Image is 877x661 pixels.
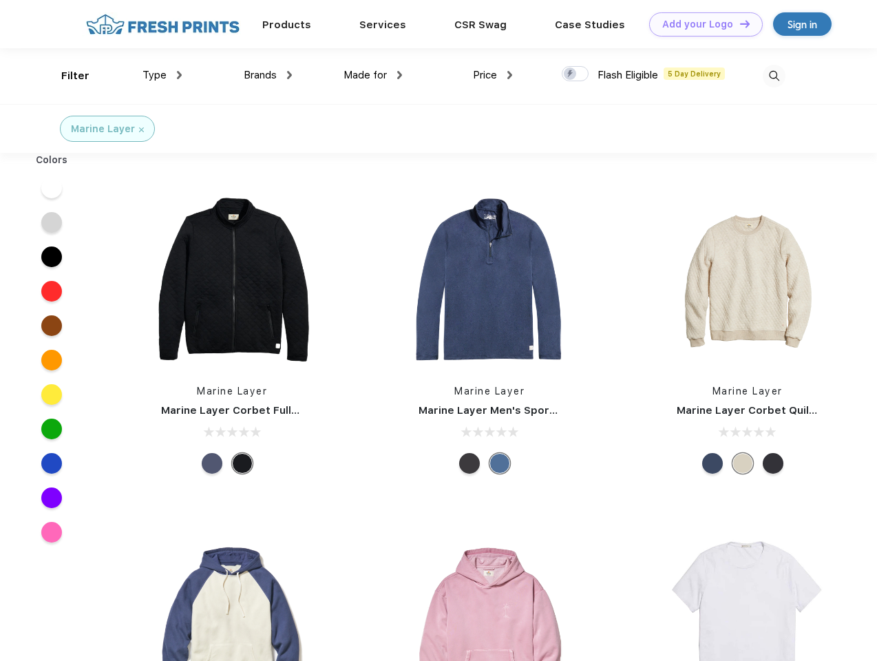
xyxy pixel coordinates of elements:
img: dropdown.png [507,71,512,79]
span: Type [142,69,167,81]
img: filter_cancel.svg [139,127,144,132]
span: 5 Day Delivery [664,67,725,80]
img: desktop_search.svg [763,65,785,87]
a: Marine Layer [712,386,783,397]
div: Oat Heather [732,453,753,474]
a: Marine Layer [197,386,267,397]
a: CSR Swag [454,19,507,31]
div: Add your Logo [662,19,733,30]
a: Products [262,19,311,31]
a: Marine Layer Men's Sport Quarter Zip [419,404,618,417]
div: Charcoal [763,453,783,474]
div: Navy Heather [702,453,723,474]
span: Made for [344,69,387,81]
img: fo%20logo%202.webp [82,12,244,36]
img: func=resize&h=266 [398,187,581,370]
img: DT [740,20,750,28]
div: Navy [202,453,222,474]
div: Black [232,453,253,474]
div: Charcoal [459,453,480,474]
a: Marine Layer [454,386,525,397]
span: Price [473,69,497,81]
a: Services [359,19,406,31]
div: Filter [61,68,89,84]
img: func=resize&h=266 [656,187,839,370]
div: Colors [25,153,78,167]
a: Marine Layer Corbet Full-Zip Jacket [161,404,352,417]
a: Sign in [773,12,832,36]
span: Flash Eligible [598,69,658,81]
img: dropdown.png [397,71,402,79]
img: func=resize&h=266 [140,187,324,370]
span: Brands [244,69,277,81]
div: Marine Layer [71,122,135,136]
img: dropdown.png [177,71,182,79]
div: Deep Denim [489,453,510,474]
div: Sign in [788,17,817,32]
img: dropdown.png [287,71,292,79]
